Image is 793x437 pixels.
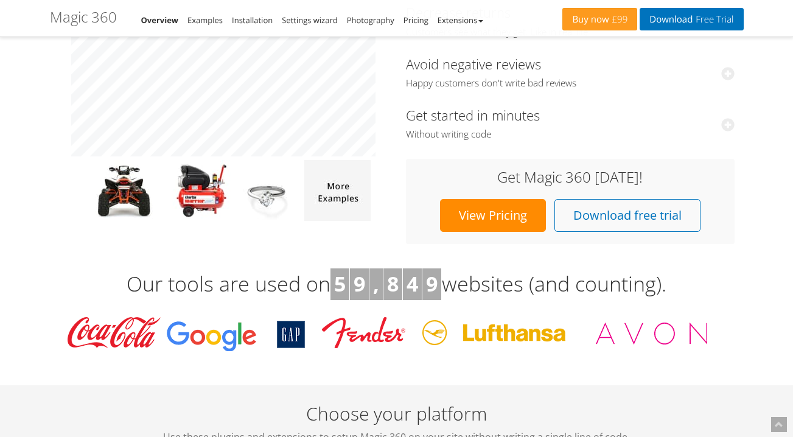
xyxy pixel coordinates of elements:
[59,312,735,355] img: Magic Toolbox Customers
[407,270,418,298] b: 4
[50,268,744,300] h3: Our tools are used on websites (and counting).
[406,55,735,89] a: Avoid negative reviewsHappy customers don't write bad reviews
[334,270,346,298] b: 5
[693,15,733,24] span: Free Trial
[232,15,273,26] a: Installation
[403,15,428,26] a: Pricing
[562,8,637,30] a: Buy now£99
[640,8,743,30] a: DownloadFree Trial
[141,15,179,26] a: Overview
[304,160,371,221] img: more magic 360 demos
[609,15,628,24] span: £99
[50,9,117,25] h1: Magic 360
[373,270,379,298] b: ,
[387,270,399,298] b: 8
[406,128,735,141] span: Without writing code
[406,77,735,89] span: Happy customers don't write bad reviews
[187,15,223,26] a: Examples
[354,270,365,298] b: 9
[406,106,735,141] a: Get started in minutesWithout writing code
[347,15,394,26] a: Photography
[426,270,438,298] b: 9
[438,15,483,26] a: Extensions
[418,169,722,185] h3: Get Magic 360 [DATE]!
[282,15,338,26] a: Settings wizard
[554,199,700,232] a: Download free trial
[440,199,546,232] a: View Pricing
